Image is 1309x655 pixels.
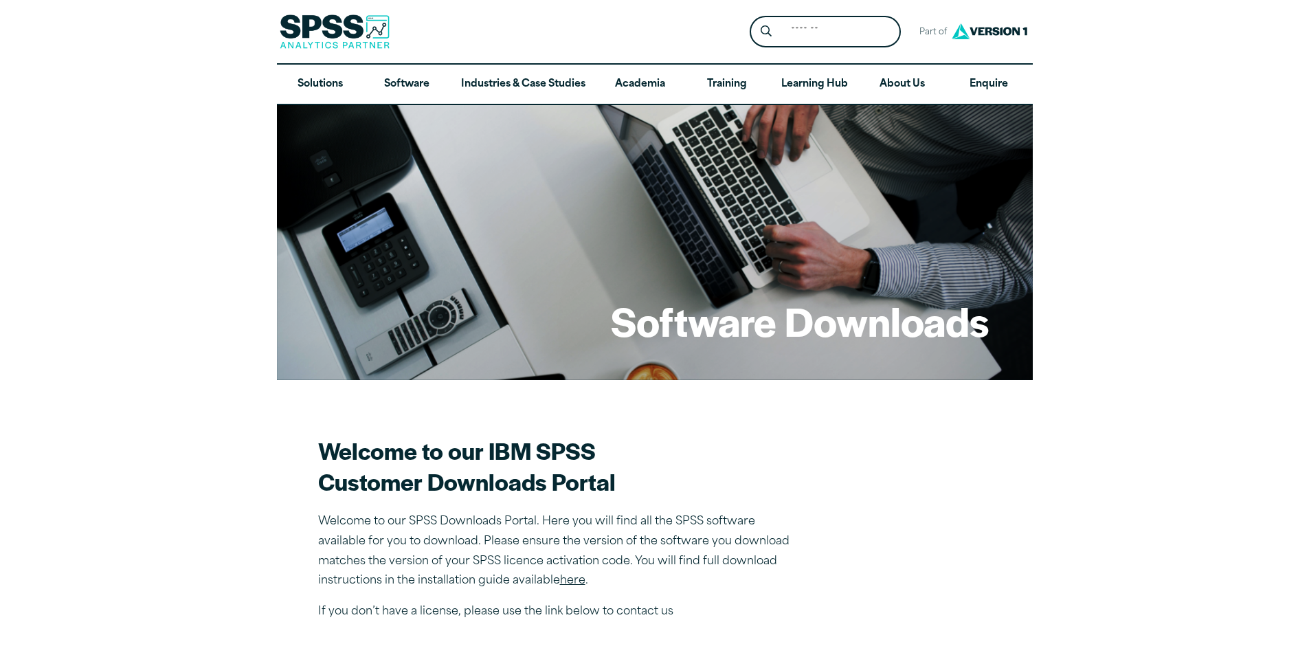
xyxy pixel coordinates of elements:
[912,23,948,43] span: Part of
[761,25,772,37] svg: Search magnifying glass icon
[318,435,799,497] h2: Welcome to our IBM SPSS Customer Downloads Portal
[318,602,799,622] p: If you don’t have a license, please use the link below to contact us
[611,294,989,348] h1: Software Downloads
[318,512,799,591] p: Welcome to our SPSS Downloads Portal. Here you will find all the SPSS software available for you ...
[450,65,596,104] a: Industries & Case Studies
[683,65,770,104] a: Training
[770,65,859,104] a: Learning Hub
[363,65,450,104] a: Software
[277,65,363,104] a: Solutions
[596,65,683,104] a: Academia
[859,65,946,104] a: About Us
[946,65,1032,104] a: Enquire
[750,16,901,48] form: Site Header Search Form
[280,14,390,49] img: SPSS Analytics Partner
[753,19,779,45] button: Search magnifying glass icon
[277,65,1033,104] nav: Desktop version of site main menu
[948,19,1031,44] img: Version1 Logo
[560,575,585,586] a: here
